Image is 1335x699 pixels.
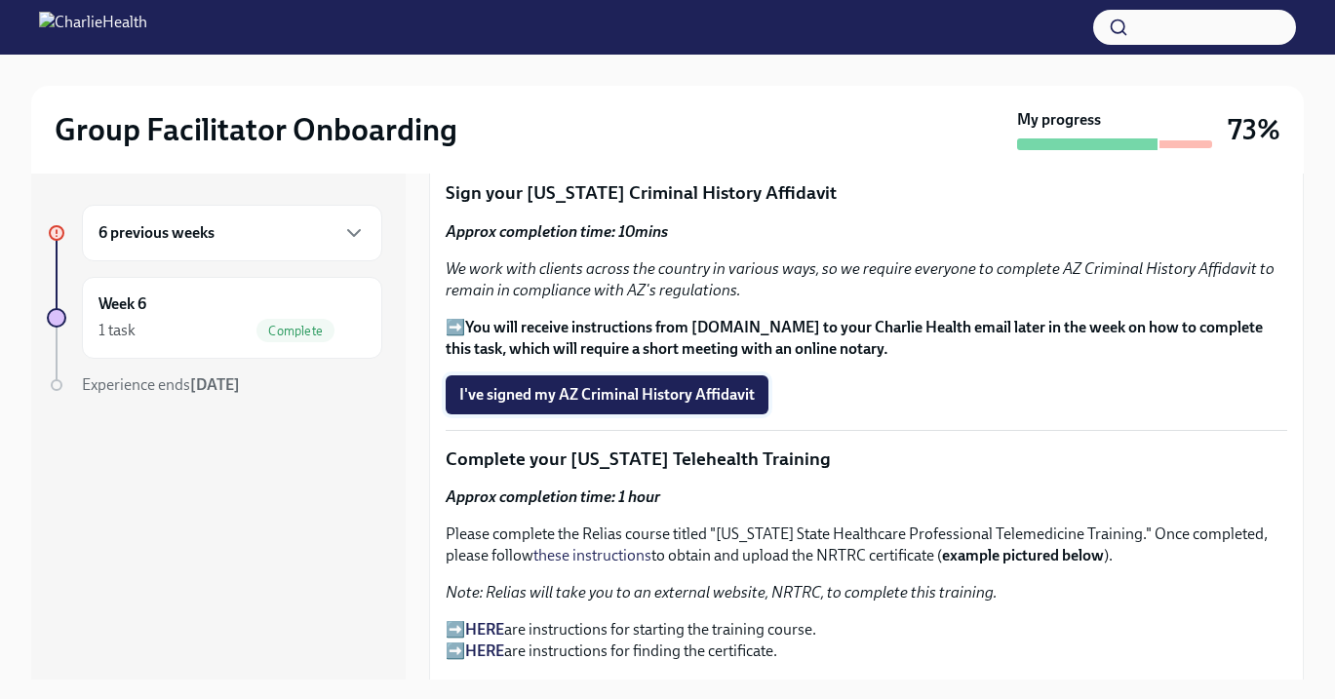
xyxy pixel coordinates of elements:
[446,524,1287,566] p: Please complete the Relias course titled "[US_STATE] State Healthcare Professional Telemedicine T...
[1228,112,1280,147] h3: 73%
[446,375,768,414] button: I've signed my AZ Criminal History Affidavit
[446,259,1275,299] em: We work with clients across the country in various ways, so we require everyone to complete AZ Cr...
[446,318,1263,358] strong: You will receive instructions from [DOMAIN_NAME] to your Charlie Health email later in the week o...
[446,619,1287,662] p: ➡️ are instructions for starting the training course. ➡️ are instructions for finding the certifi...
[256,324,334,338] span: Complete
[465,620,504,639] a: HERE
[190,375,240,394] strong: [DATE]
[465,679,598,697] a: Log into Relias here
[446,583,998,602] em: Note: Relias will take you to an external website, NRTRC, to complete this training.
[1017,109,1101,131] strong: My progress
[446,180,1287,206] p: Sign your [US_STATE] Criminal History Affidavit
[98,320,136,341] div: 1 task
[465,641,504,660] a: HERE
[82,205,382,261] div: 6 previous weeks
[459,385,755,405] span: I've signed my AZ Criminal History Affidavit
[39,12,147,43] img: CharlieHealth
[82,375,240,394] span: Experience ends
[47,277,382,359] a: Week 61 taskComplete
[446,447,1287,472] p: Complete your [US_STATE] Telehealth Training
[446,487,660,506] strong: Approx completion time: 1 hour
[942,546,1104,564] strong: example pictured below
[446,317,1287,360] p: ➡️
[98,222,215,244] h6: 6 previous weeks
[533,546,651,564] a: these instructions
[55,110,457,149] h2: Group Facilitator Onboarding
[98,293,146,315] h6: Week 6
[446,222,668,241] strong: Approx completion time: 10mins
